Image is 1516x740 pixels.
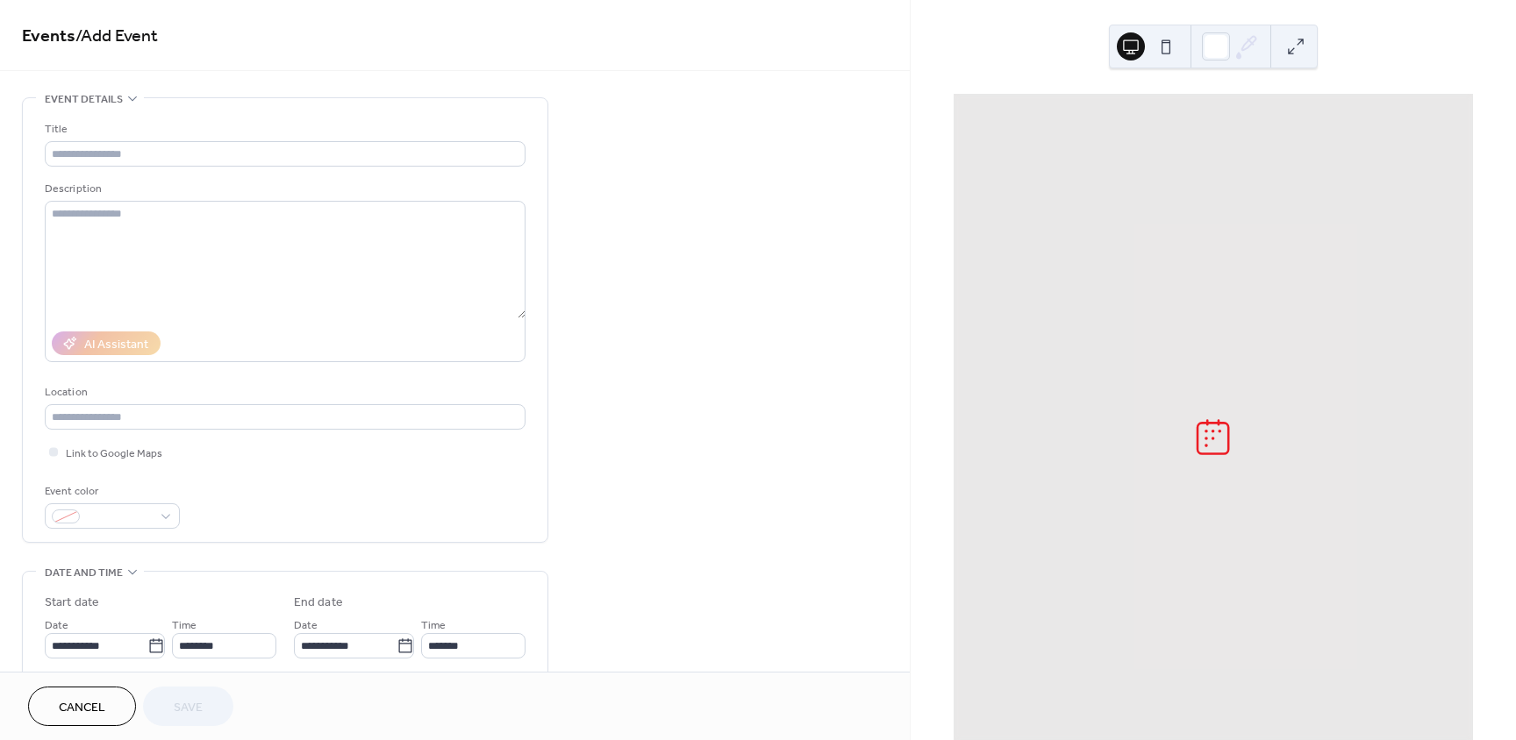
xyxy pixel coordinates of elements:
span: Date [45,616,68,635]
span: Date and time [45,564,123,582]
div: Description [45,180,522,198]
span: Cancel [59,699,105,717]
div: Event color [45,482,176,501]
span: Link to Google Maps [66,445,162,463]
div: Location [45,383,522,402]
span: Time [172,616,197,635]
a: Events [22,19,75,53]
span: Date [294,616,318,635]
div: End date [294,594,343,612]
span: / Add Event [75,19,158,53]
span: Event details [45,90,123,109]
span: Time [421,616,446,635]
button: Cancel [28,687,136,726]
div: Title [45,120,522,139]
div: Start date [45,594,99,612]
